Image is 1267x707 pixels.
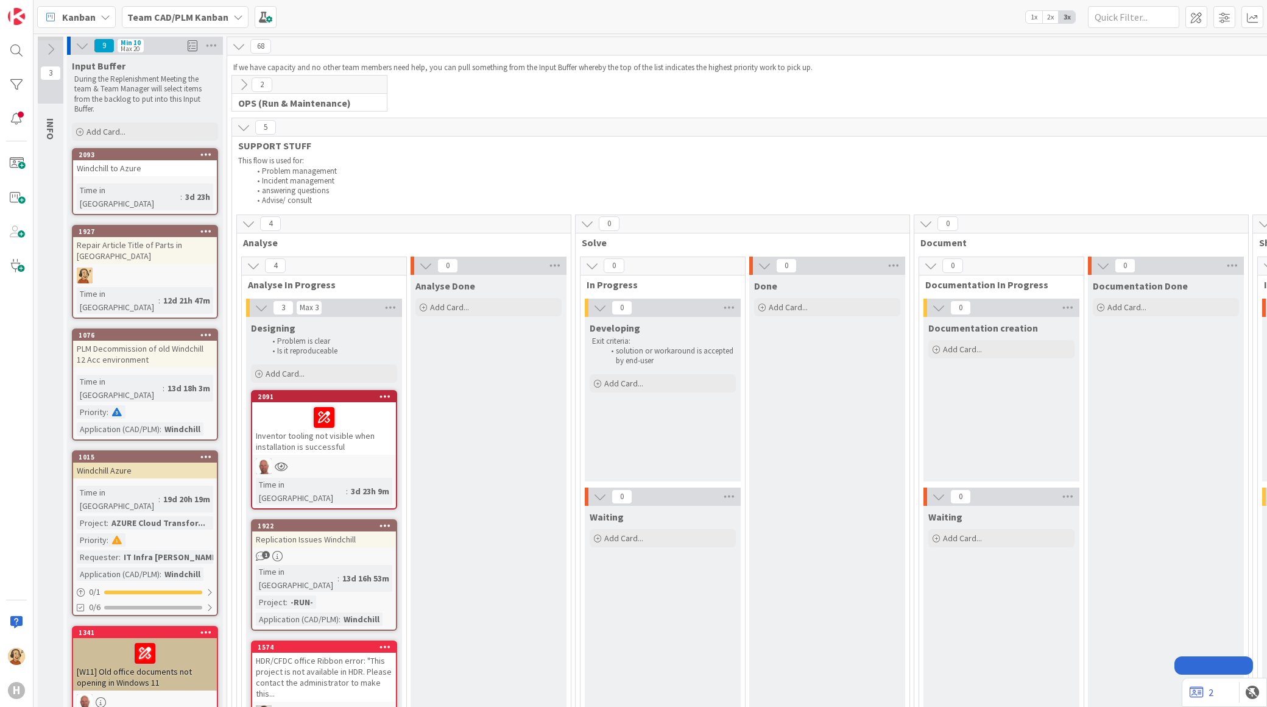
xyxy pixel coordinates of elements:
[77,405,107,419] div: Priority
[604,533,643,544] span: Add Card...
[920,236,1233,249] span: Document
[1093,280,1188,292] span: Documentation Done
[79,628,217,637] div: 1341
[256,478,346,505] div: Time in [GEOGRAPHIC_DATA]
[77,533,107,547] div: Priority
[1115,258,1135,273] span: 0
[430,302,469,313] span: Add Card...
[754,280,777,292] span: Done
[73,160,217,176] div: Windchill to Azure
[121,40,141,46] div: Min 10
[590,322,640,334] span: Developing
[127,11,228,23] b: Team CAD/PLM Kanban
[79,453,217,461] div: 1015
[158,492,160,506] span: :
[73,627,217,691] div: 1341[W11] Old office documents not opening in Windows 11
[161,422,203,436] div: Windchill
[582,236,894,249] span: Solve
[928,511,962,523] span: Waiting
[74,74,216,114] p: During the Replenishment Meeting the team & Team Manager will select items from the backlog to pu...
[260,216,281,231] span: 4
[942,258,963,273] span: 0
[346,485,348,498] span: :
[77,516,107,530] div: Project
[77,375,163,402] div: Time in [GEOGRAPHIC_DATA]
[1190,685,1213,700] a: 2
[73,584,217,600] div: 0/1
[604,378,643,389] span: Add Card...
[161,567,203,581] div: Windchill
[252,642,396,702] div: 1574HDR/CFDC office Ribbon error: "This project is not available in HDR. Please contact the admin...
[44,118,57,140] span: INFO
[348,485,392,498] div: 3d 23h 9m
[79,331,217,339] div: 1076
[121,46,139,52] div: Max 20
[72,60,125,72] span: Input Buffer
[1042,11,1059,23] span: 2x
[238,97,372,109] span: OPS (Run & Maintenance)
[928,322,1038,334] span: Documentation creation
[1088,6,1179,28] input: Quick Filter...
[950,489,971,504] span: 0
[300,305,319,311] div: Max 3
[252,391,396,455] div: 2091Inventor tooling not visible when installation is successful
[73,226,217,237] div: 1927
[1107,302,1146,313] span: Add Card...
[86,126,125,137] span: Add Card...
[286,595,288,609] span: :
[107,533,108,547] span: :
[107,405,108,419] span: :
[158,294,160,307] span: :
[73,149,217,176] div: 2093Windchill to Azure
[77,268,93,283] img: RH
[77,183,180,210] div: Time in [GEOGRAPHIC_DATA]
[40,66,61,80] span: 3
[73,638,217,691] div: [W11] Old office documents not opening in Windows 11
[73,452,217,478] div: 1015Windchill Azure
[1026,11,1042,23] span: 1x
[337,572,339,585] span: :
[604,258,624,273] span: 0
[258,643,396,652] div: 1574
[73,330,217,341] div: 1076
[89,586,101,599] span: 0 / 1
[73,452,217,463] div: 1015
[256,595,286,609] div: Project
[8,8,25,25] img: Visit kanbanzone.com
[437,258,458,273] span: 0
[73,149,217,160] div: 2093
[612,300,632,315] span: 0
[77,550,119,564] div: Requester
[107,516,108,530] span: :
[252,642,396,653] div: 1574
[415,280,475,292] span: Analyse Done
[265,258,286,273] span: 4
[73,341,217,368] div: PLM Decommission of old Windchill 12 Acc environment
[160,294,213,307] div: 12d 21h 47m
[89,601,101,614] span: 0/6
[599,216,619,231] span: 0
[592,336,733,346] p: Exit criteria:
[248,279,391,291] span: Analyse In Progress
[252,391,396,402] div: 2091
[77,567,160,581] div: Application (CAD/PLM)
[160,492,213,506] div: 19d 20h 19m
[73,268,217,283] div: RH
[160,422,161,436] span: :
[339,572,392,585] div: 13d 16h 53m
[79,227,217,236] div: 1927
[182,190,213,204] div: 3d 23h
[77,287,158,314] div: Time in [GEOGRAPHIC_DATA]
[180,190,182,204] span: :
[262,551,270,559] span: 1
[288,595,316,609] div: -RUN-
[769,302,808,313] span: Add Card...
[108,516,208,530] div: AZURE Cloud Transfor...
[256,565,337,592] div: Time in [GEOGRAPHIC_DATA]
[252,531,396,547] div: Replication Issues Windchill
[339,613,341,626] span: :
[266,336,395,346] li: Problem is clear
[925,279,1068,291] span: Documentation In Progress
[8,648,25,665] img: RH
[252,402,396,455] div: Inventor tooling not visible when installation is successful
